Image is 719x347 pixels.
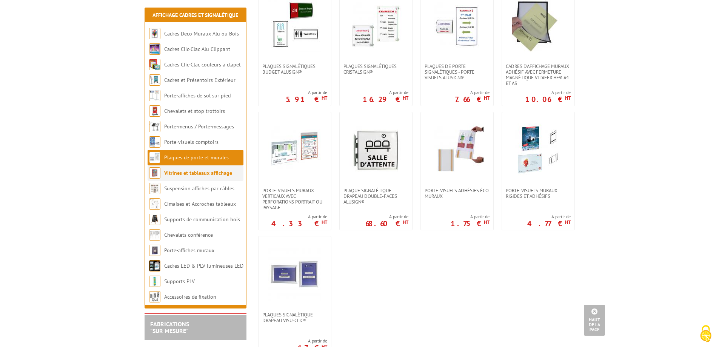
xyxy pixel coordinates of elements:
span: A partir de [363,89,408,96]
sup: HT [565,95,571,101]
img: Cadres Clic-Clac Alu Clippant [149,43,160,55]
p: 68.60 € [365,221,408,226]
a: Cadres Clic-Clac couleurs à clapet [164,61,241,68]
img: Plaques de porte et murales [149,152,160,163]
sup: HT [484,219,490,225]
img: PLAQUE SIGNALÉTIQUE DRAPEAU DOUBLE-FACES ALUSIGN® [349,123,402,176]
a: Plaques Signalétiques Budget AluSign® [259,63,331,75]
img: Cadres Clic-Clac couleurs à clapet [149,59,160,70]
sup: HT [403,219,408,225]
a: Plaques de porte signalétiques - Porte Visuels AluSign® [421,63,493,80]
span: Porte-visuels adhésifs éco muraux [425,188,490,199]
a: Cadres Deco Muraux Alu ou Bois [164,30,239,37]
span: Porte-visuels muraux verticaux avec perforations portrait ou paysage [262,188,327,210]
img: Supports de communication bois [149,214,160,225]
p: 16.29 € [363,97,408,102]
img: Cimaises et Accroches tableaux [149,198,160,210]
img: Suspension affiches par câbles [149,183,160,194]
a: Porte-visuels adhésifs éco muraux [421,188,493,199]
img: Accessoires de fixation [149,291,160,302]
span: A partir de [455,89,490,96]
span: A partir de [527,214,571,220]
p: 4.33 € [271,221,327,226]
a: Porte-visuels muraux rigides et adhésifs [502,188,574,199]
a: Affichage Cadres et Signalétique [152,12,238,19]
img: Porte-affiches de sol sur pied [149,90,160,101]
a: Chevalets et stop trottoirs [164,108,225,114]
span: A partir de [365,214,408,220]
span: Porte-visuels muraux rigides et adhésifs [506,188,571,199]
span: Cadres d’affichage muraux adhésif avec fermeture magnétique VIT’AFFICHE® A4 et A3 [506,63,571,86]
span: A partir de [286,89,327,96]
img: Porte-visuels comptoirs [149,136,160,148]
a: Haut de la page [584,305,605,336]
span: A partir de [451,214,490,220]
img: Cadres et Présentoirs Extérieur [149,74,160,86]
img: Chevalets conférence [149,229,160,241]
img: Porte-visuels adhésifs éco muraux [431,123,483,176]
a: Plaques Signalétique drapeau Visu-Clic® [259,312,331,323]
span: Plaques Signalétiques Budget AluSign® [262,63,327,75]
a: Porte-visuels muraux verticaux avec perforations portrait ou paysage [259,188,331,210]
p: 1.75 € [451,221,490,226]
span: PLAQUE SIGNALÉTIQUE DRAPEAU DOUBLE-FACES ALUSIGN® [343,188,408,205]
span: Plaques signalétiques CristalSign® [343,63,408,75]
span: A partir de [271,214,327,220]
img: Plaques Signalétique drapeau Visu-Clic® [268,248,321,301]
a: PLAQUE SIGNALÉTIQUE DRAPEAU DOUBLE-FACES ALUSIGN® [340,188,412,205]
span: A partir de [298,338,327,344]
a: FABRICATIONS"Sur Mesure" [150,320,189,335]
sup: HT [322,95,327,101]
a: Supports de communication bois [164,216,240,223]
a: Cadres LED & PLV lumineuses LED [164,262,243,269]
a: Suspension affiches par câbles [164,185,234,192]
img: Supports PLV [149,276,160,287]
img: Vitrines et tableaux affichage [149,167,160,179]
a: Cadres Clic-Clac Alu Clippant [164,46,230,52]
img: Porte-visuels muraux verticaux avec perforations portrait ou paysage [268,123,321,176]
sup: HT [484,95,490,101]
span: Plaques de porte signalétiques - Porte Visuels AluSign® [425,63,490,80]
span: A partir de [525,89,571,96]
a: Chevalets conférence [164,231,213,238]
p: 5.91 € [286,97,327,102]
a: Accessoires de fixation [164,293,216,300]
a: Plaques de porte et murales [164,154,229,161]
sup: HT [565,219,571,225]
img: Cookies (fenêtre modale) [696,324,715,343]
sup: HT [322,219,327,225]
img: Porte-affiches muraux [149,245,160,256]
a: Supports PLV [164,278,195,285]
a: Vitrines et tableaux affichage [164,170,232,176]
a: Porte-visuels comptoirs [164,139,219,145]
a: Plaques signalétiques CristalSign® [340,63,412,75]
a: Porte-affiches de sol sur pied [164,92,231,99]
p: 7.66 € [455,97,490,102]
button: Cookies (fenêtre modale) [693,321,719,347]
a: Cadres et Présentoirs Extérieur [164,77,236,83]
img: Porte-visuels muraux rigides et adhésifs [512,123,565,176]
img: Porte-menus / Porte-messages [149,121,160,132]
a: Porte-affiches muraux [164,247,214,254]
a: Porte-menus / Porte-messages [164,123,234,130]
p: 10.06 € [525,97,571,102]
p: 4.77 € [527,221,571,226]
img: Cadres Deco Muraux Alu ou Bois [149,28,160,39]
sup: HT [403,95,408,101]
img: Cadres LED & PLV lumineuses LED [149,260,160,271]
img: Chevalets et stop trottoirs [149,105,160,117]
a: Cadres d’affichage muraux adhésif avec fermeture magnétique VIT’AFFICHE® A4 et A3 [502,63,574,86]
span: Plaques Signalétique drapeau Visu-Clic® [262,312,327,323]
a: Cimaises et Accroches tableaux [164,200,236,207]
